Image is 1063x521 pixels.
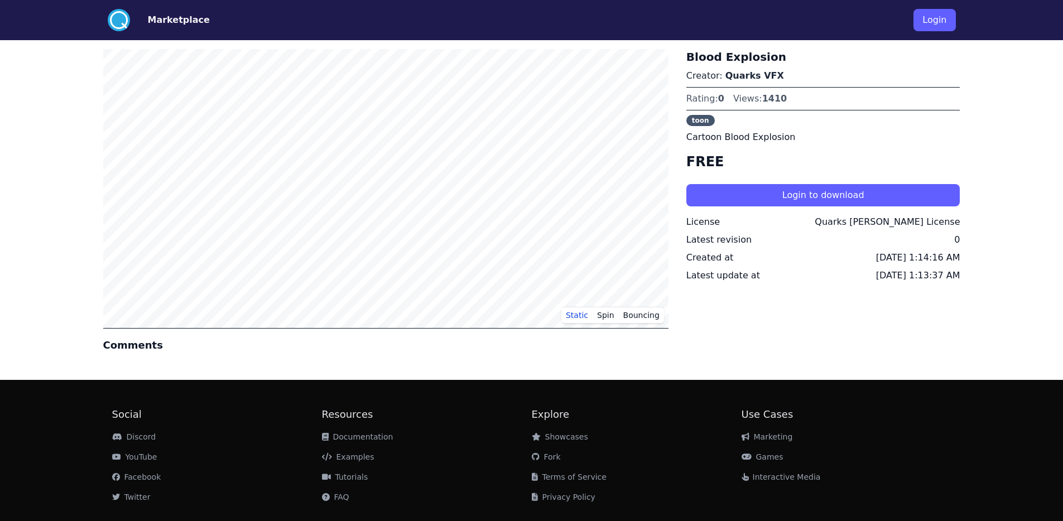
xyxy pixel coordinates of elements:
div: Latest revision [686,233,752,247]
div: Created at [686,251,733,264]
span: 0 [718,93,724,104]
a: Terms of Service [532,472,607,481]
a: Marketplace [130,13,210,27]
div: License [686,215,720,229]
a: Tutorials [322,472,368,481]
h4: Comments [103,337,668,353]
div: Latest update at [686,269,760,282]
a: Games [742,452,783,461]
a: Discord [112,432,156,441]
a: Login to download [686,190,960,200]
p: Cartoon Blood Explosion [686,131,960,144]
a: YouTube [112,452,157,461]
h4: FREE [686,153,960,171]
h2: Resources [322,407,532,422]
button: Login [913,9,955,31]
button: Spin [593,307,619,324]
button: Bouncing [619,307,664,324]
a: Login [913,4,955,36]
a: Facebook [112,472,161,481]
h2: Social [112,407,322,422]
a: Marketing [742,432,793,441]
div: Rating: [686,92,724,105]
h2: Explore [532,407,742,422]
p: Creator: [686,69,960,83]
h3: Blood Explosion [686,49,960,65]
div: Quarks [PERSON_NAME] License [815,215,960,229]
div: [DATE] 1:14:16 AM [876,251,960,264]
a: Showcases [532,432,588,441]
span: 1410 [762,93,787,104]
a: Fork [532,452,561,461]
h2: Use Cases [742,407,951,422]
div: Views: [733,92,787,105]
button: Marketplace [148,13,210,27]
a: Documentation [322,432,393,441]
a: Examples [322,452,374,461]
div: 0 [954,233,960,247]
a: Quarks VFX [725,70,784,81]
a: Interactive Media [742,472,821,481]
button: Login to download [686,184,960,206]
a: Twitter [112,493,151,501]
div: [DATE] 1:13:37 AM [876,269,960,282]
a: FAQ [322,493,349,501]
span: toon [686,115,715,126]
button: Static [561,307,593,324]
a: Privacy Policy [532,493,595,501]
